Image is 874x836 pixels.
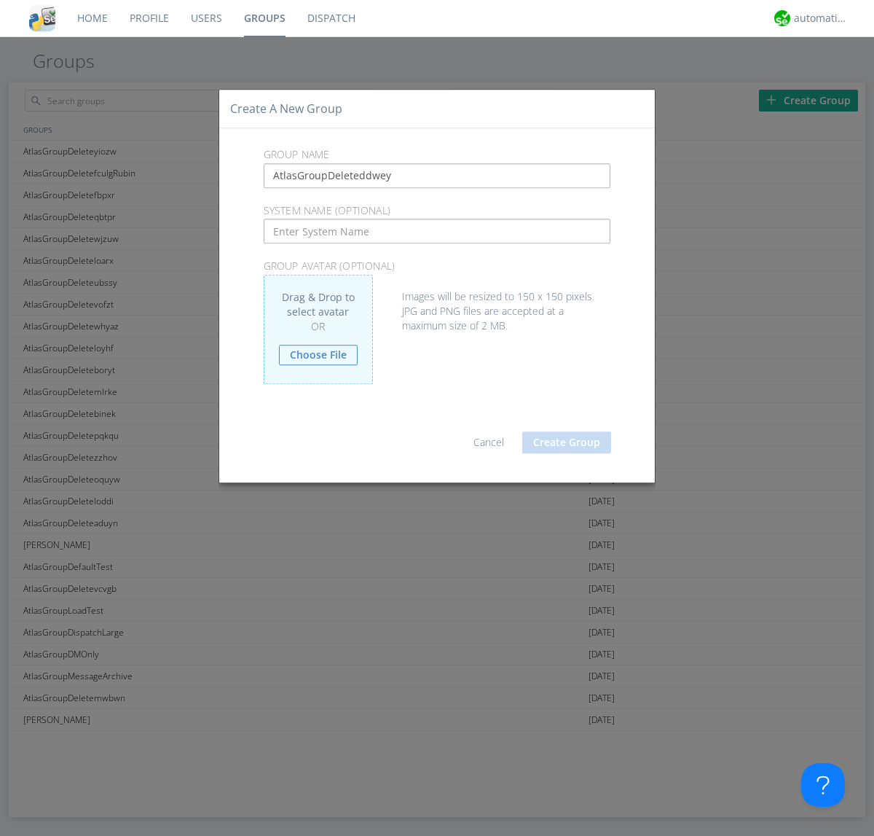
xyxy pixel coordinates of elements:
img: d2d01cd9b4174d08988066c6d424eccd [774,10,790,26]
div: automation+atlas [794,11,849,26]
p: Group Avatar (optional) [253,258,622,274]
p: Group Name [253,147,622,163]
h4: Create a New Group [230,101,342,117]
div: Images will be resized to 150 x 150 pixels. JPG and PNG files are accepted at a maximum size of 2... [264,275,611,333]
input: Enter System Name [264,219,611,243]
img: cddb5a64eb264b2086981ab96f4c1ba7 [29,5,55,31]
p: System Name (optional) [253,203,622,219]
input: Enter Group Name [264,163,611,188]
div: Drag & Drop to select avatar [264,275,373,384]
button: Create Group [522,431,611,453]
a: Choose File [279,345,358,365]
div: OR [279,319,358,334]
a: Cancel [473,435,504,449]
